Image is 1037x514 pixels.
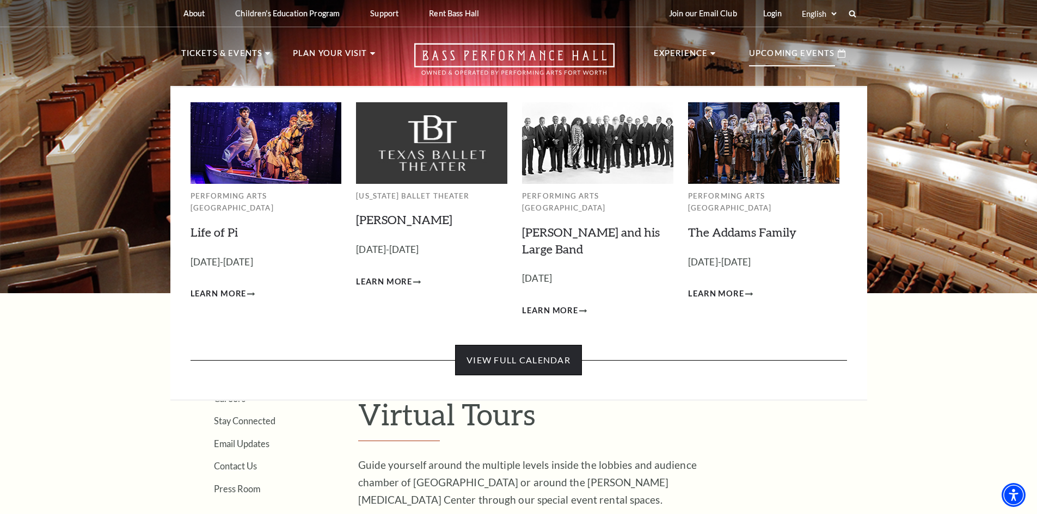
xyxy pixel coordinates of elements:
[214,438,269,449] a: Email Updates
[214,416,275,426] a: Stay Connected
[522,225,660,256] a: [PERSON_NAME] and his Large Band
[191,255,342,270] p: [DATE]-[DATE]
[356,190,507,202] p: [US_STATE] Ballet Theater
[358,456,712,509] p: Guide yourself around the multiple levels inside the lobbies and audience chamber of [GEOGRAPHIC_...
[522,304,578,318] span: Learn More
[358,397,856,441] h1: Virtual Tours
[370,9,398,18] p: Support
[356,242,507,258] p: [DATE]-[DATE]
[522,102,673,183] img: Performing Arts Fort Worth
[429,9,479,18] p: Rent Bass Hall
[688,190,839,214] p: Performing Arts [GEOGRAPHIC_DATA]
[356,275,421,289] a: Learn More Peter Pan
[688,287,744,301] span: Learn More
[375,43,654,86] a: Open this option
[191,225,238,239] a: Life of Pi
[749,47,835,66] p: Upcoming Events
[356,102,507,183] img: Texas Ballet Theater
[191,102,342,183] img: Performing Arts Fort Worth
[800,9,838,19] select: Select:
[191,287,247,301] span: Learn More
[181,47,263,66] p: Tickets & Events
[688,102,839,183] img: Performing Arts Fort Worth
[183,9,205,18] p: About
[191,190,342,214] p: Performing Arts [GEOGRAPHIC_DATA]
[688,255,839,270] p: [DATE]-[DATE]
[522,271,673,287] p: [DATE]
[214,484,260,494] a: Press Room
[455,345,582,375] a: View Full Calendar
[191,287,255,301] a: Learn More Life of Pi
[235,9,340,18] p: Children's Education Program
[522,304,587,318] a: Learn More Lyle Lovett and his Large Band
[654,47,708,66] p: Experience
[214,461,257,471] a: Contact Us
[688,225,796,239] a: The Addams Family
[1002,483,1026,507] div: Accessibility Menu
[356,275,412,289] span: Learn More
[688,287,753,301] a: Learn More The Addams Family
[356,212,452,227] a: [PERSON_NAME]
[293,47,367,66] p: Plan Your Visit
[522,190,673,214] p: Performing Arts [GEOGRAPHIC_DATA]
